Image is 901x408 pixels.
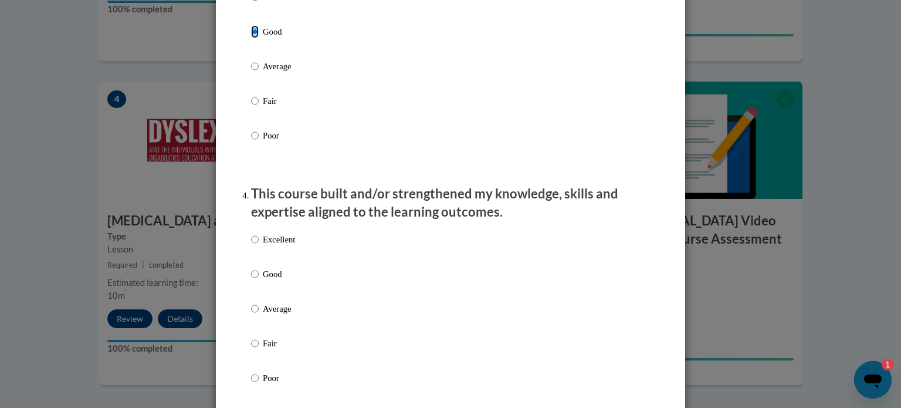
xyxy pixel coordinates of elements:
p: Average [263,302,295,315]
input: Good [251,268,259,281]
p: Excellent [263,233,295,246]
input: Poor [251,129,259,142]
input: Average [251,302,259,315]
p: Fair [263,95,295,107]
input: Average [251,60,259,73]
input: Fair [251,95,259,107]
p: Fair [263,337,295,350]
input: Poor [251,372,259,385]
input: Fair [251,337,259,350]
p: Poor [263,372,295,385]
p: Good [263,25,295,38]
input: Good [251,25,259,38]
p: Average [263,60,295,73]
p: Poor [263,129,295,142]
iframe: Number of unread messages [870,359,894,370]
p: Good [263,268,295,281]
input: Excellent [251,233,259,246]
p: This course built and/or strengthened my knowledge, skills and expertise aligned to the learning ... [251,185,650,221]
